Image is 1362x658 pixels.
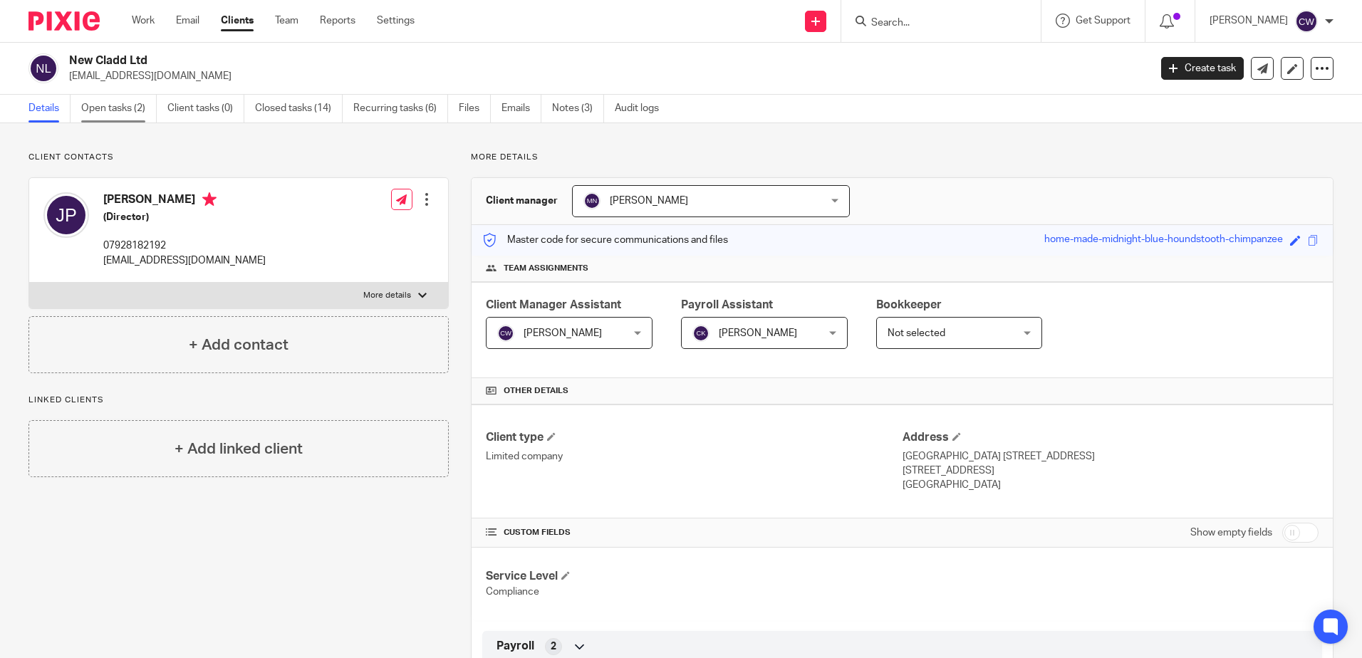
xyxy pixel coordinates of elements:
span: Client Manager Assistant [486,299,621,310]
span: [PERSON_NAME] [719,328,797,338]
span: 2 [551,639,556,654]
a: Email [176,14,199,28]
img: svg%3E [43,192,89,238]
a: Client tasks (0) [167,95,244,122]
h3: Client manager [486,194,558,208]
h5: (Director) [103,210,266,224]
span: Not selected [888,328,945,338]
h2: New Cladd Ltd [69,53,925,68]
img: svg%3E [1295,10,1318,33]
img: svg%3E [692,325,709,342]
p: Linked clients [28,395,449,406]
a: Recurring tasks (6) [353,95,448,122]
a: Files [459,95,491,122]
a: Settings [377,14,415,28]
h4: + Add contact [189,334,288,356]
img: svg%3E [28,53,58,83]
span: Bookkeeper [876,299,942,310]
a: Reports [320,14,355,28]
h4: CUSTOM FIELDS [486,527,902,538]
p: Client contacts [28,152,449,163]
p: Limited company [486,449,902,464]
img: svg%3E [583,192,601,209]
p: [STREET_ADDRESS] [903,464,1319,478]
a: Audit logs [615,95,670,122]
span: [PERSON_NAME] [610,196,688,206]
label: Show empty fields [1190,526,1272,540]
a: Closed tasks (14) [255,95,343,122]
a: Notes (3) [552,95,604,122]
a: Team [275,14,298,28]
span: Get Support [1076,16,1130,26]
span: Payroll [497,639,534,654]
a: Clients [221,14,254,28]
span: Team assignments [504,263,588,274]
h4: + Add linked client [175,438,303,460]
p: [GEOGRAPHIC_DATA] [903,478,1319,492]
h4: Client type [486,430,902,445]
p: [EMAIL_ADDRESS][DOMAIN_NAME] [69,69,1140,83]
p: [EMAIL_ADDRESS][DOMAIN_NAME] [103,254,266,268]
a: Work [132,14,155,28]
h4: [PERSON_NAME] [103,192,266,210]
span: Compliance [486,587,539,597]
span: [PERSON_NAME] [524,328,602,338]
p: More details [471,152,1334,163]
a: Details [28,95,71,122]
img: Pixie [28,11,100,31]
span: Payroll Assistant [681,299,773,310]
a: Emails [501,95,541,122]
p: 07928182192 [103,239,266,253]
p: [PERSON_NAME] [1210,14,1288,28]
h4: Service Level [486,569,902,584]
a: Open tasks (2) [81,95,157,122]
p: Master code for secure communications and files [482,233,728,247]
i: Primary [202,192,217,207]
div: home-made-midnight-blue-houndstooth-chimpanzee [1044,232,1283,249]
a: Create task [1161,57,1244,80]
h4: Address [903,430,1319,445]
img: svg%3E [497,325,514,342]
p: [GEOGRAPHIC_DATA] [STREET_ADDRESS] [903,449,1319,464]
p: More details [363,290,411,301]
span: Other details [504,385,568,397]
input: Search [870,17,998,30]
